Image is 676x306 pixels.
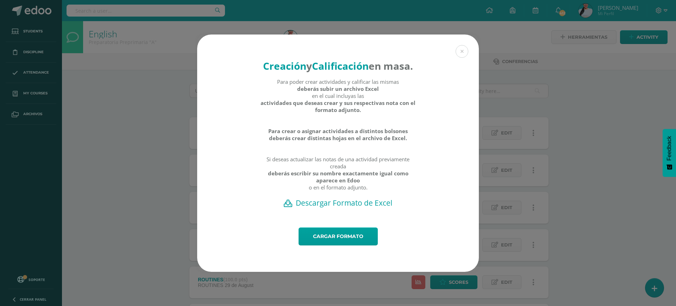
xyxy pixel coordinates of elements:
[209,198,467,208] a: Descargar Formato de Excel
[456,45,468,58] button: Close (Esc)
[306,59,312,73] strong: y
[663,129,676,177] button: Feedback - Mostrar encuesta
[260,127,416,142] strong: Para crear o asignar actividades a distintos bolsones deberás crear distintas hojas en el archivo...
[260,170,416,184] strong: deberás escribir su nombre exactamente igual como aparece en Edoo
[666,136,672,161] span: Feedback
[260,78,416,198] div: Para poder crear actividades y calificar las mismas en el cual incluyas las Si deseas actualizar ...
[260,99,416,113] strong: actividades que deseas crear y sus respectivas nota con el formato adjunto.
[263,59,306,73] strong: Creación
[299,227,378,245] a: Cargar formato
[260,59,416,73] h4: en masa.
[312,59,369,73] strong: Calificación
[297,85,379,92] strong: deberás subir un archivo Excel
